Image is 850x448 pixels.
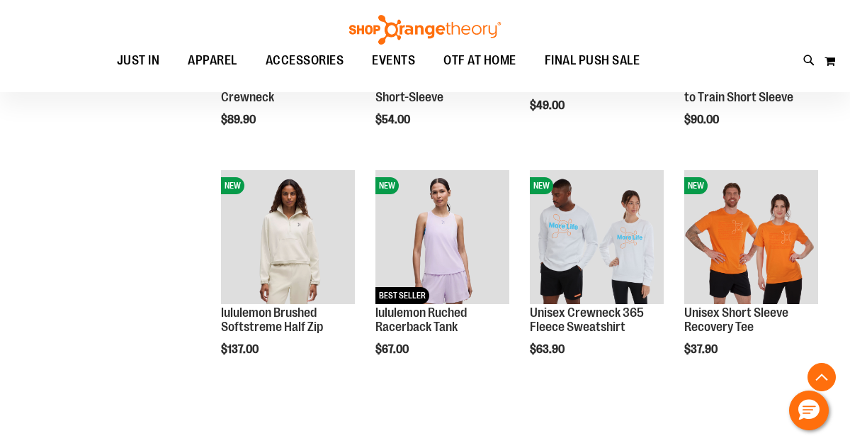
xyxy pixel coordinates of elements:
[221,170,355,306] a: lululemon Brushed Softstreme Half ZipNEW
[684,170,818,304] img: Unisex Short Sleeve Recovery Tee
[375,113,412,126] span: $54.00
[375,343,411,356] span: $67.00
[684,170,818,306] a: Unisex Short Sleeve Recovery TeeNEW
[677,163,825,392] div: product
[266,45,344,77] span: ACCESSORIES
[251,45,358,77] a: ACCESSORIES
[375,177,399,194] span: NEW
[523,163,671,392] div: product
[117,45,160,77] span: JUST IN
[530,170,664,304] img: Unisex Crewneck 365 Fleece Sweatshirt
[530,170,664,306] a: Unisex Crewneck 365 Fleece SweatshirtNEW
[368,163,516,392] div: product
[807,363,836,391] button: Back To Top
[530,99,567,112] span: $49.00
[221,170,355,304] img: lululemon Brushed Softstreme Half Zip
[545,45,640,77] span: FINAL PUSH SALE
[531,45,654,77] a: FINAL PUSH SALE
[375,170,509,306] a: lululemon Ruched Racerback TankNEWBEST SELLER
[221,113,258,126] span: $89.90
[789,391,829,430] button: Hello, have a question? Let’s chat.
[530,177,553,194] span: NEW
[530,306,644,334] a: Unisex Crewneck 365 Fleece Sweatshirt
[684,113,721,126] span: $90.00
[103,45,174,77] a: JUST IN
[684,177,708,194] span: NEW
[347,15,503,45] img: Shop Orangetheory
[358,45,429,77] a: EVENTS
[375,170,509,304] img: lululemon Ruched Racerback Tank
[214,163,362,392] div: product
[375,306,467,334] a: lululemon Ruched Racerback Tank
[221,343,261,356] span: $137.00
[684,343,720,356] span: $37.90
[372,45,415,77] span: EVENTS
[188,45,237,77] span: APPAREL
[429,45,531,77] a: OTF AT HOME
[221,177,244,194] span: NEW
[375,287,429,304] span: BEST SELLER
[174,45,251,77] a: APPAREL
[684,306,788,334] a: Unisex Short Sleeve Recovery Tee
[530,343,567,356] span: $63.90
[221,306,323,334] a: lululemon Brushed Softstreme Half Zip
[443,45,516,77] span: OTF AT HOME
